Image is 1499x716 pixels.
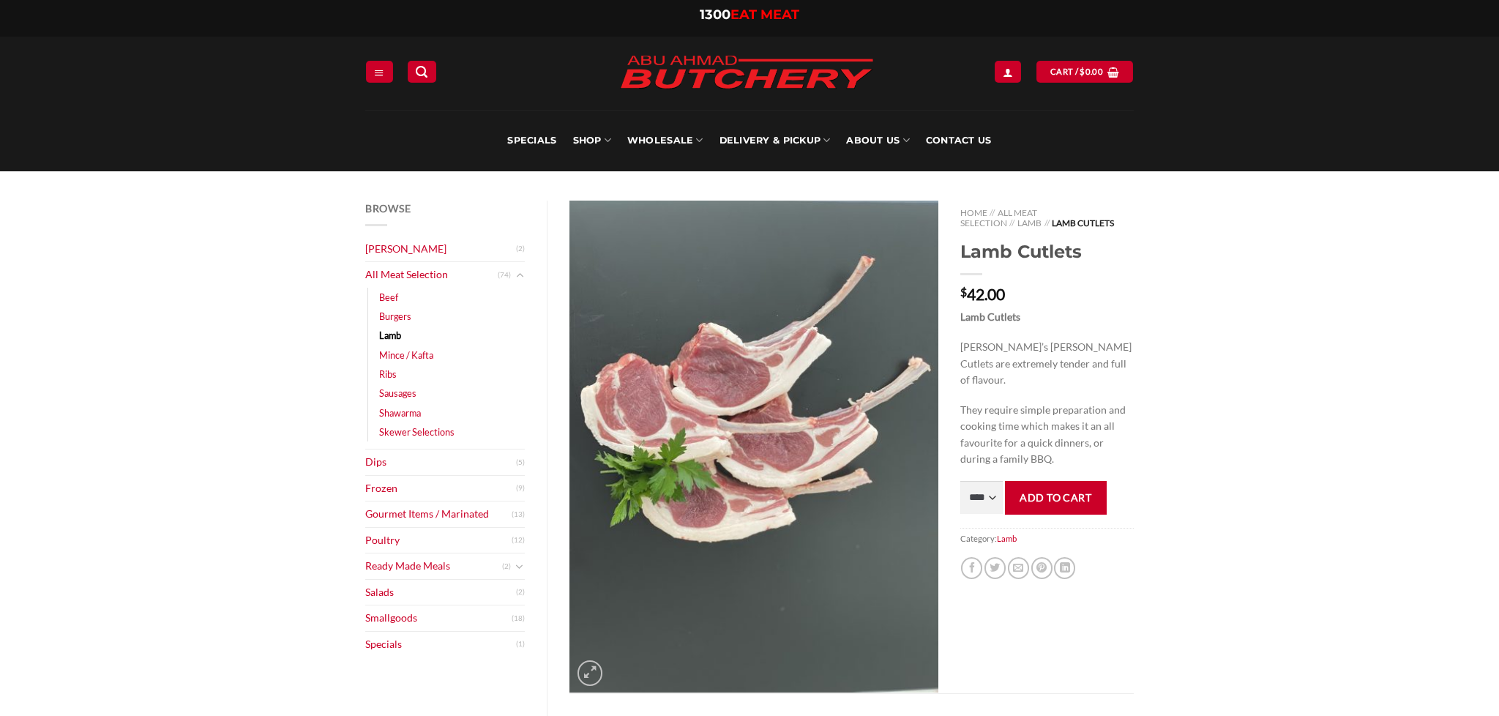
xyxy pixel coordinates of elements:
a: 1300EAT MEAT [700,7,799,23]
a: Share on Twitter [984,557,1006,578]
span: // [1044,217,1050,228]
strong: Lamb Cutlets [960,310,1020,323]
a: Search [408,61,436,82]
a: Ribs [379,365,397,384]
span: (18) [512,608,525,630]
a: SHOP [573,110,611,171]
a: Email to a Friend [1008,557,1029,578]
a: Pin on Pinterest [1031,557,1053,578]
span: $ [1080,65,1085,78]
a: Home [960,207,987,218]
img: Abu Ahmad Butchery [608,45,886,101]
a: About Us [846,110,909,171]
a: Lamb [997,534,1017,543]
a: Burgers [379,307,411,326]
span: (1) [516,633,525,655]
a: Wholesale [627,110,703,171]
button: Toggle [515,559,525,575]
a: Cart / $0.00 [1036,61,1133,82]
bdi: 0.00 [1080,67,1103,76]
a: Smallgoods [365,605,512,631]
a: Beef [379,288,398,307]
a: All Meat Selection [365,262,498,288]
a: Share on LinkedIn [1054,557,1075,578]
a: Lamb [1017,217,1042,228]
a: Salads [365,580,516,605]
span: 1300 [700,7,730,23]
span: (9) [516,477,525,499]
a: All Meat Selection [960,207,1037,228]
a: Shawarma [379,403,421,422]
a: Delivery & Pickup [719,110,831,171]
span: // [1009,217,1014,228]
a: Login [995,61,1021,82]
a: Menu [366,61,392,82]
p: They require simple preparation and cooking time which makes it an all favourite for a quick dinn... [960,402,1134,468]
span: Browse [365,202,411,215]
p: [PERSON_NAME]’s [PERSON_NAME] Cutlets are extremely tender and full of flavour. [960,339,1134,389]
a: Ready Made Meals [365,553,502,579]
span: (2) [516,581,525,603]
a: Gourmet Items / Marinated [365,501,512,527]
span: (5) [516,452,525,474]
button: Add to cart [1005,481,1107,514]
span: (2) [502,556,511,578]
span: EAT MEAT [730,7,799,23]
a: Specials [365,632,516,657]
span: Category: [960,528,1134,549]
span: (74) [498,264,511,286]
bdi: 42.00 [960,285,1005,303]
span: // [990,207,995,218]
a: Contact Us [926,110,992,171]
span: (2) [516,238,525,260]
h1: Lamb Cutlets [960,240,1134,263]
a: Share on Facebook [961,557,982,578]
a: Poultry [365,528,512,553]
a: Sausages [379,384,416,403]
span: $ [960,286,967,298]
a: Frozen [365,476,516,501]
span: (12) [512,529,525,551]
button: Toggle [515,267,525,283]
span: (13) [512,504,525,526]
a: Skewer Selections [379,422,455,441]
a: Specials [507,110,556,171]
a: Lamb [379,326,401,345]
span: Cart / [1050,65,1103,78]
span: Lamb Cutlets [1052,217,1114,228]
a: Dips [365,450,516,475]
img: Lamb Cutlets [569,201,938,693]
a: [PERSON_NAME] [365,236,516,262]
a: Mince / Kafta [379,346,433,365]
